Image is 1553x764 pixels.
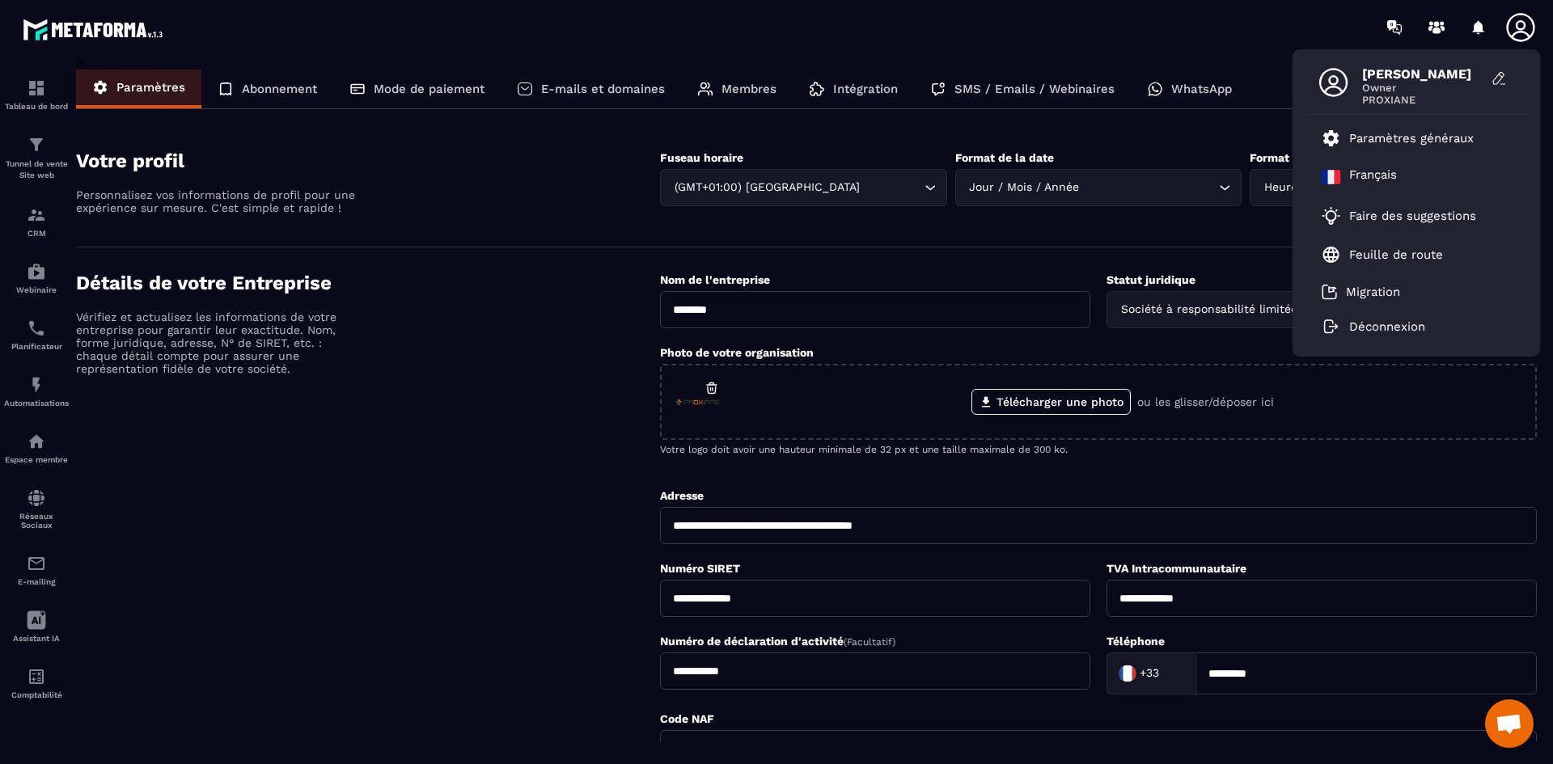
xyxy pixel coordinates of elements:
label: Statut juridique [1107,273,1195,286]
div: Search for option [1250,169,1537,206]
a: formationformationCRM [4,193,69,250]
a: emailemailE-mailing [4,542,69,598]
p: Comptabilité [4,690,69,699]
a: automationsautomationsAutomatisations [4,363,69,420]
p: Migration [1346,285,1400,299]
label: Numéro SIRET [660,562,740,575]
div: Search for option [1107,291,1537,328]
p: Faire des suggestions [1349,209,1476,223]
p: Intégration [833,82,898,96]
a: accountantaccountantComptabilité [4,655,69,711]
span: PROXIANE [1362,94,1483,106]
label: Format de la date [955,151,1054,164]
img: automations [27,432,46,451]
a: Assistant IA [4,598,69,655]
label: TVA Intracommunautaire [1107,562,1246,575]
a: formationformationTunnel de vente Site web [4,123,69,193]
a: formationformationTableau de bord [4,66,69,123]
span: (GMT+01:00) [GEOGRAPHIC_DATA] [671,179,863,196]
label: Fuseau horaire [660,151,743,164]
input: Search for option [863,179,920,196]
img: logo [23,15,168,44]
label: Photo de votre organisation [660,346,814,359]
p: Membres [721,82,776,96]
label: Numéro de déclaration d'activité [660,635,895,648]
img: formation [27,78,46,98]
p: Webinaire [4,285,69,294]
img: scheduler [27,319,46,338]
p: Tableau de bord [4,102,69,111]
p: Planificateur [4,342,69,351]
img: social-network [27,488,46,508]
img: automations [27,262,46,281]
p: SMS / Emails / Webinaires [954,82,1115,96]
p: Paramètres [116,80,185,95]
span: Heure : minutes [1260,179,1357,196]
span: Jour / Mois / Année [966,179,1083,196]
img: email [27,554,46,573]
img: Country Flag [1111,657,1144,690]
a: automationsautomationsEspace membre [4,420,69,476]
div: Search for option [660,169,947,206]
label: Code NAF [660,712,714,725]
div: Ouvrir le chat [1485,699,1534,748]
p: Personnalisez vos informations de profil pour une expérience sur mesure. C'est simple et rapide ! [76,188,359,214]
span: [PERSON_NAME] [1362,66,1483,82]
input: Search for option [1162,661,1179,686]
p: Espace membre [4,455,69,464]
label: Télécharger une photo [971,389,1131,415]
p: ou les glisser/déposer ici [1137,395,1274,408]
img: formation [27,135,46,154]
a: automationsautomationsWebinaire [4,250,69,306]
span: (Facultatif) [844,636,895,648]
img: accountant [27,667,46,686]
label: Nom de l'entreprise [660,273,770,286]
span: Société à responsabilité limitée (SARL) [1117,301,1341,319]
p: Votre logo doit avoir une hauteur minimale de 32 px et une taille maximale de 300 ko. [660,444,1537,455]
p: E-mailing [4,577,69,586]
p: Feuille de route [1349,247,1443,262]
p: Paramètres généraux [1349,131,1474,146]
label: Téléphone [1107,635,1165,648]
a: Migration [1322,284,1400,300]
div: Search for option [1107,652,1195,694]
input: Search for option [1083,179,1216,196]
p: Déconnexion [1349,319,1425,334]
h4: Votre profil [76,150,660,172]
a: schedulerschedulerPlanificateur [4,306,69,363]
div: Search for option [955,169,1242,206]
span: +33 [1140,665,1159,682]
a: Faire des suggestions [1322,206,1492,226]
label: Format de l’heure [1250,151,1349,164]
label: Adresse [660,489,704,502]
a: social-networksocial-networkRéseaux Sociaux [4,476,69,542]
a: Feuille de route [1322,245,1443,264]
p: Mode de paiement [374,82,485,96]
img: formation [27,205,46,225]
img: automations [27,375,46,395]
p: Vérifiez et actualisez les informations de votre entreprise pour garantir leur exactitude. Nom, f... [76,310,359,375]
a: Paramètres généraux [1322,129,1474,148]
p: Français [1349,167,1397,187]
span: Owner [1362,82,1483,94]
p: Réseaux Sociaux [4,512,69,530]
p: Assistant IA [4,634,69,643]
p: CRM [4,229,69,238]
p: E-mails et domaines [541,82,665,96]
p: WhatsApp [1171,82,1232,96]
h4: Détails de votre Entreprise [76,272,660,294]
p: Automatisations [4,399,69,407]
p: Abonnement [242,82,317,96]
p: Tunnel de vente Site web [4,158,69,181]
